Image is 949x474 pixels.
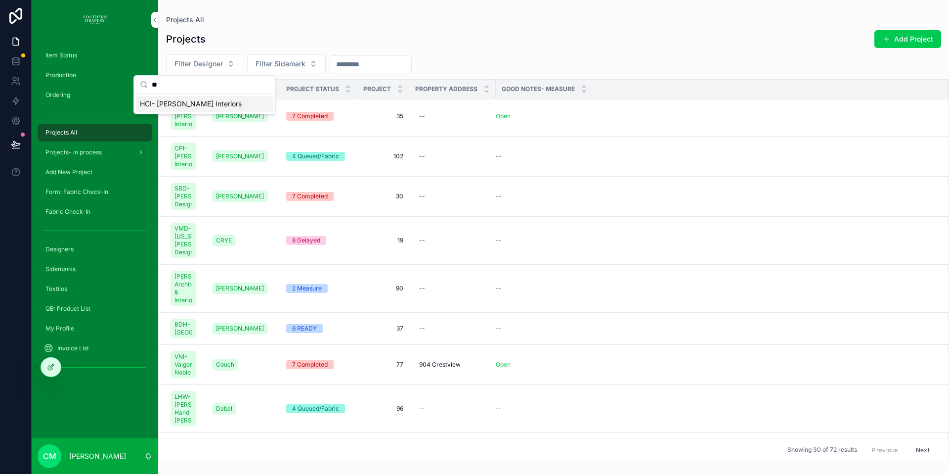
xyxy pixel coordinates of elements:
[171,349,200,380] a: VNI- Valgerder Noble
[38,124,152,142] a: Projects All
[212,148,274,164] a: [PERSON_NAME]
[212,323,268,334] a: [PERSON_NAME]
[174,144,192,168] span: CPI- [PERSON_NAME] Interiors
[909,442,937,458] button: Next
[45,168,92,176] span: Add New Project
[286,192,351,201] a: 7 Completed
[363,85,391,93] span: Project
[415,148,490,164] a: --
[363,284,403,292] a: 90
[496,192,502,200] span: --
[363,112,403,120] a: 35
[45,245,74,253] span: Designers
[38,339,152,357] a: Invoice List
[496,325,502,332] span: --
[419,361,461,369] span: 904 Crestview
[140,99,242,109] span: HCI- [PERSON_NAME] Interiors
[171,391,196,427] a: LHW- [PERSON_NAME] Hand [PERSON_NAME]
[212,233,274,248] a: CRYE
[496,325,937,332] a: --
[171,183,196,210] a: SBD- [PERSON_NAME] Design
[171,389,200,428] a: LHW- [PERSON_NAME] Hand [PERSON_NAME]
[174,225,192,256] span: VMD- [US_STATE][PERSON_NAME] Designs
[174,185,192,208] span: SBD- [PERSON_NAME] Design
[216,112,264,120] span: [PERSON_NAME]
[45,148,102,156] span: Projects- in process
[212,235,236,246] a: CRYE
[496,152,502,160] span: --
[496,112,937,120] a: Open
[45,71,76,79] span: Production
[38,86,152,104] a: Ordering
[69,451,126,461] p: [PERSON_NAME]
[415,357,490,373] a: 904 Crestview
[216,405,232,413] span: Dabal
[212,190,268,202] a: [PERSON_NAME]
[363,361,403,369] a: 77
[415,233,490,248] a: --
[216,284,264,292] span: [PERSON_NAME]
[45,91,70,99] span: Ordering
[45,188,108,196] span: Form: Fabric Check-In
[286,284,351,293] a: 2 Measure
[212,281,274,296] a: [PERSON_NAME]
[171,319,196,338] a: BDH- [GEOGRAPHIC_DATA]
[45,129,77,137] span: Projects All
[216,237,232,244] span: CRYE
[32,40,158,388] div: scrollable content
[415,401,490,417] a: --
[166,15,204,25] a: Projects All
[43,450,56,462] span: cm
[216,325,264,332] span: [PERSON_NAME]
[38,300,152,318] a: QB: Product List
[45,51,77,59] span: Item Status
[38,163,152,181] a: Add New Project
[363,237,403,244] span: 19
[45,285,67,293] span: Textiles
[496,192,937,200] a: --
[166,54,243,73] button: Select Button
[134,94,275,114] div: Suggestions
[292,360,328,369] div: 7 Completed
[502,85,575,93] span: Good Notes- Measure
[212,189,274,204] a: [PERSON_NAME]
[363,152,403,160] span: 102
[419,112,425,120] div: --
[286,360,351,369] a: 7 Completed
[174,393,192,425] span: LHW- [PERSON_NAME] Hand [PERSON_NAME]
[874,30,941,48] button: Add Project
[171,269,200,308] a: [PERSON_NAME] Architecture & Interiors
[212,283,268,294] a: [PERSON_NAME]
[496,237,502,244] span: --
[174,104,192,128] span: LFI- [PERSON_NAME] Interiors
[38,240,152,258] a: Designers
[286,85,339,93] span: Project Status
[38,320,152,337] a: My Profile
[415,85,477,93] span: Property Address
[174,59,223,69] span: Filter Designer
[363,405,403,413] a: 96
[496,361,511,368] a: Open
[496,361,937,369] a: Open
[419,405,425,413] div: --
[363,325,403,332] a: 37
[256,59,305,69] span: Filter Sidemark
[166,32,206,46] h1: Projects
[363,192,403,200] a: 30
[171,100,200,132] a: LFI- [PERSON_NAME] Interiors
[292,324,317,333] div: 6 READY
[38,260,152,278] a: Sidemarks
[171,221,200,260] a: VMD- [US_STATE][PERSON_NAME] Designs
[38,47,152,64] a: Item Status
[292,112,328,121] div: 7 Completed
[496,152,937,160] a: --
[216,152,264,160] span: [PERSON_NAME]
[45,305,90,313] span: QB: Product List
[419,325,425,332] div: --
[212,321,274,336] a: [PERSON_NAME]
